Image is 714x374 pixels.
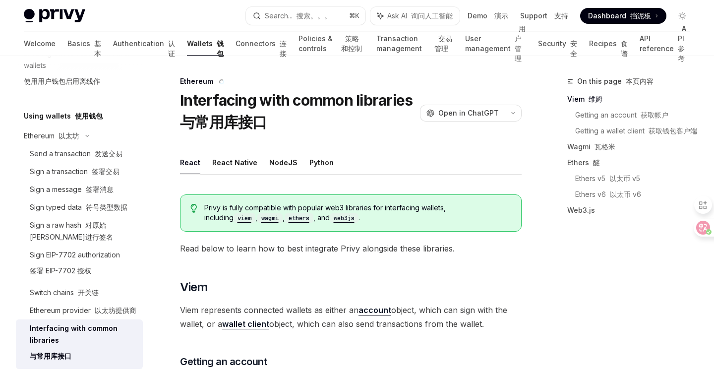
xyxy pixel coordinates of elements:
[16,163,143,181] a: Sign a transaction 签署交易
[341,34,362,53] font: 策略和控制
[434,34,452,53] font: 交易管理
[30,266,91,275] font: 签署 EIP-7702 授权
[621,39,628,58] font: 食谱
[420,105,505,122] button: Open in ChatGPT
[234,213,255,222] a: viem
[465,32,526,56] a: User management 用户管理
[554,11,568,20] font: 支持
[92,167,119,176] font: 签署交易
[515,24,526,62] font: 用户管理
[285,213,313,223] code: ethers
[30,184,114,195] div: Sign a message
[494,11,508,20] font: 演示
[204,203,511,223] span: Privy is fully compatible with popular web3 libraries for interfacing wallets, including , , , and .
[16,284,143,302] a: Switch chains 开关链
[30,166,119,178] div: Sign a transaction
[180,355,267,369] span: Getting an account
[180,113,267,131] font: 与常用库接口
[297,11,331,20] font: 搜索。。。
[180,91,413,135] h1: Interfacing with common libraries
[411,11,453,20] font: 询问人工智能
[180,303,522,331] span: Viem represents connected wallets as either an object, which can sign with the wallet, or a objec...
[212,151,257,174] button: React Native
[575,171,698,187] a: Ethers v5 以太币 v5
[577,75,654,87] span: On this page
[168,39,175,58] font: 认证
[387,11,453,21] span: Ask AI
[626,77,654,85] font: 本页内容
[180,242,522,255] span: Read below to learn how to best integrate Privy alongside these libraries.
[59,131,79,140] font: 以太坊
[16,181,143,198] a: Sign a message 签署消息
[609,174,640,183] font: 以太币 v5
[567,139,698,155] a: Wagmi 瓦格米
[236,32,287,56] a: Connectors 连接
[30,305,136,316] div: Ethereum provider
[468,11,508,21] a: Demo 演示
[285,213,313,222] a: ethers
[180,76,522,86] div: Ethereum
[16,302,143,319] a: Ethereum provider 以太坊提供商
[187,32,224,56] a: Wallets 钱包
[86,185,114,193] font: 签署消息
[30,249,120,281] div: Sign EIP-7702 authorization
[190,204,197,213] svg: Tip
[280,39,287,58] font: 连接
[580,8,666,24] a: Dashboard 挡泥板
[30,219,137,243] div: Sign a raw hash
[570,39,577,58] font: 安全
[95,306,136,314] font: 以太坊提供商
[24,32,56,56] a: Welcome
[86,203,127,211] font: 符号类型数据
[30,352,71,360] font: 与常用库接口
[265,10,331,22] div: Search...
[376,32,453,56] a: Transaction management 交易管理
[217,39,224,58] font: 钱包
[30,201,127,213] div: Sign typed data
[589,32,628,56] a: Recipes 食谱
[438,108,499,118] span: Open in ChatGPT
[575,107,698,123] a: Getting an account 获取帐户
[674,8,690,24] button: Toggle dark mode
[567,91,698,107] a: Viem 维姆
[330,213,358,223] code: web3js
[309,151,334,174] button: Python
[30,287,99,299] div: Switch chains
[16,246,143,284] a: Sign EIP-7702 authorization签署 EIP-7702 授权
[575,123,698,139] a: Getting a wallet client 获取钱包客户端
[75,112,103,120] font: 使用钱包
[589,95,602,103] font: 维姆
[257,213,283,222] a: wagmi
[640,32,690,56] a: API reference API 参考
[575,187,698,202] a: Ethers v6 以太币 v6
[358,305,391,315] strong: account
[113,32,175,56] a: Authentication 认证
[67,32,101,56] a: Basics 基本
[24,77,100,85] font: 使用用户钱包启用离线作
[16,216,143,246] a: Sign a raw hash 对原始[PERSON_NAME]进行签名
[370,7,460,25] button: Ask AI 询问人工智能
[78,288,99,297] font: 开关链
[180,151,200,174] button: React
[16,145,143,163] a: Send a transaction 发送交易
[16,198,143,216] a: Sign typed data 符号类型数据
[349,12,359,20] span: ⌘ K
[567,202,698,218] a: Web3.js
[269,151,297,174] button: NodeJS
[95,149,122,158] font: 发送交易
[16,319,143,369] a: Interfacing with common libraries与常用库接口
[630,11,651,20] font: 挡泥板
[30,148,122,160] div: Send a transaction
[30,322,137,366] div: Interfacing with common libraries
[330,213,358,222] a: web3js
[257,213,283,223] code: wagmi
[595,142,615,151] font: 瓦格米
[24,130,79,142] div: Ethereum
[649,126,697,135] font: 获取钱包客户端
[678,24,686,62] font: API 参考
[593,158,600,167] font: 醚
[520,11,568,21] a: Support 支持
[222,319,269,329] strong: wallet client
[358,305,391,315] a: account
[94,39,101,58] font: 基本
